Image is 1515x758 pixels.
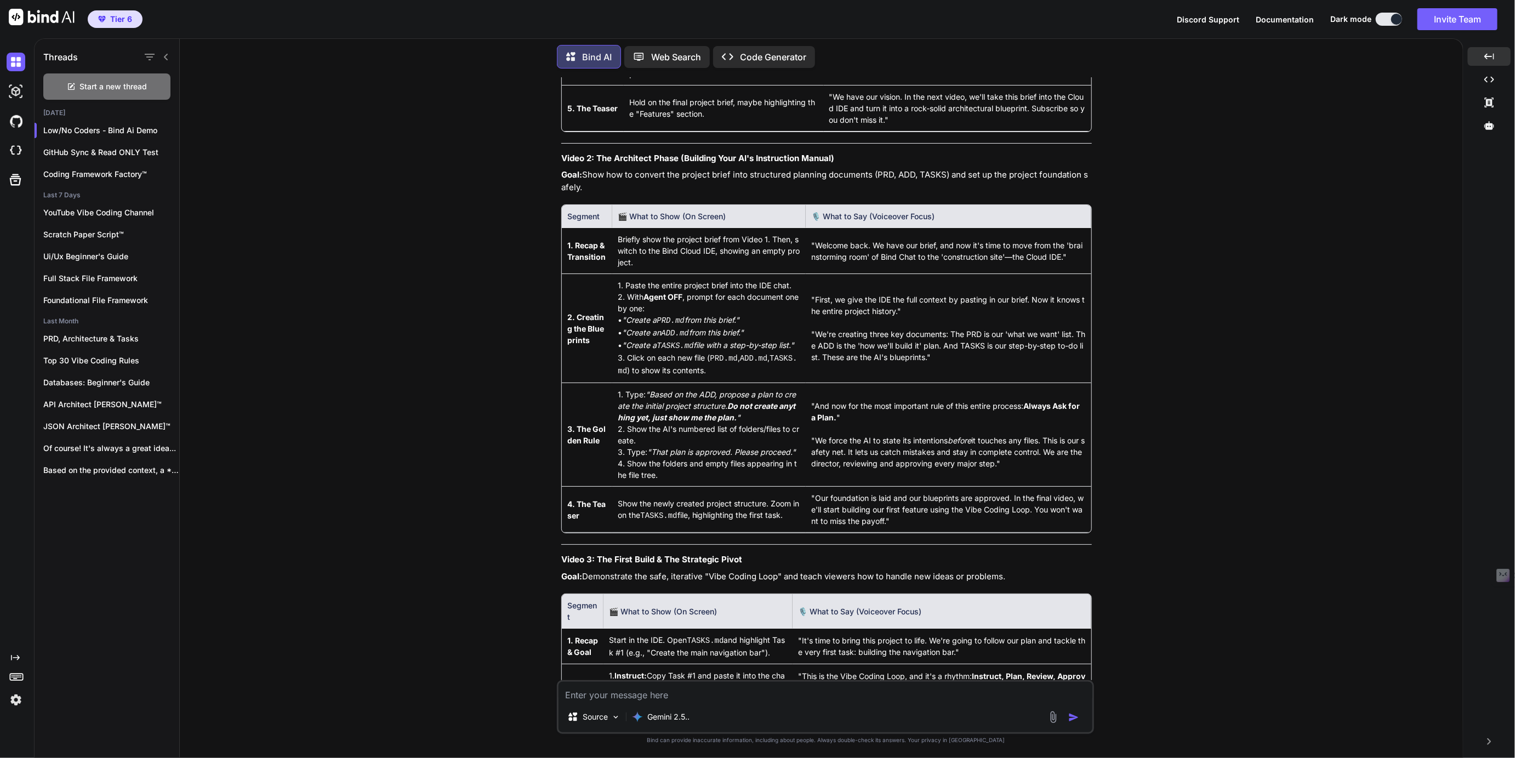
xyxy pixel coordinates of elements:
th: 🎙️ What to Say (Voiceover Focus) [806,205,1091,228]
span: Discord Support [1177,15,1239,24]
p: Foundational File Framework [43,295,179,306]
th: Segment [562,205,612,228]
p: Coding Framework Factory™ [43,169,179,180]
span: Tier 6 [110,14,132,25]
strong: Instruct: [614,671,647,680]
td: Hold on the final project brief, maybe highlighting the "Features" section. [624,85,824,131]
em: "Create a file with a step-by-step list." [622,340,794,350]
img: Gemini 2.5 Pro [632,711,643,722]
img: Bind AI [9,9,75,25]
button: premiumTier 6 [88,10,143,28]
strong: 3. The Golden Rule [567,424,606,445]
td: "Our foundation is laid and our blueprints are approved. In the final video, we'll start building... [806,487,1091,533]
em: "Create an from this brief." [622,328,743,337]
h2: [DATE] [35,109,179,117]
img: cloudideIcon [7,141,25,160]
img: Pick Models [611,713,620,722]
img: icon [1068,712,1079,723]
p: GitHub Sync & Read ONLY Test [43,147,179,158]
th: 🎙️ What to Say (Voiceover Focus) [793,594,1091,629]
img: darkChat [7,53,25,71]
button: Discord Support [1177,14,1239,25]
img: premium [98,16,106,22]
strong: Goal: [561,571,582,582]
p: Top 30 Vibe Coding Rules [43,355,179,366]
p: Ui/Ux Beginner's Guide [43,251,179,262]
code: TASKS.md [640,511,677,520]
th: 🎬 What to Show (On Screen) [612,205,806,228]
td: 1. Type: 2. Show the AI's numbered list of folders/files to create. 3. Type: 4. Show the folders ... [612,383,806,487]
strong: Goal: [561,169,582,180]
td: "Welcome back. We have our brief, and now it's time to move from the 'brainstorming room' of Bind... [806,228,1091,274]
img: settings [7,691,25,709]
button: Documentation [1256,14,1314,25]
p: Scratch Paper Script™ [43,229,179,240]
th: 🎬 What to Show (On Screen) [603,594,793,629]
strong: Agent OFF [643,292,682,301]
code: TASKS.md [687,636,724,645]
p: Gemini 2.5.. [647,711,690,722]
strong: Video 3: The First Build & The Strategic Pivot [561,554,742,565]
strong: 5. The Teaser [567,104,618,113]
span: Start a new thread [80,81,147,92]
strong: 1. Recap & Goal [567,636,598,657]
button: Invite Team [1417,8,1497,30]
p: Web Search [651,50,701,64]
td: 1. Paste the entire project brief into the IDE chat. 2. With , prompt for each document one by on... [612,274,806,383]
span: Documentation [1256,15,1314,24]
p: Demonstrate the safe, iterative "Vibe Coding Loop" and teach viewers how to handle new ideas or p... [561,571,1092,583]
td: "It's time to bring this project to life. We're going to follow our plan and tackle the very firs... [793,629,1091,664]
p: Show how to convert the project brief into structured planning documents (PRD, ADD, TASKS) and se... [561,169,1092,193]
td: "First, we give the IDE the full context by pasting in our brief. Now it knows the entire project... [806,274,1091,383]
td: "We have our vision. In the next video, we'll take this brief into the Cloud IDE and turn it into... [824,85,1092,131]
img: githubDark [7,112,25,130]
p: Bind can provide inaccurate information, including about people. Always double-check its answers.... [557,736,1094,744]
p: Code Generator [740,50,806,64]
code: PRD.md [710,354,737,363]
strong: 4. The Teaser [567,499,606,520]
p: JSON Architect [PERSON_NAME]™ [43,421,179,432]
td: Start in the IDE. Open and highlight Task #1 (e.g., "Create the main navigation bar"). [603,629,793,664]
img: darkAi-studio [7,82,25,101]
p: PRD, Architecture & Tasks [43,333,179,344]
code: ADD.md [661,329,688,338]
p: Databases: Beginner's Guide [43,377,179,388]
p: Source [583,711,608,722]
p: Bind AI [582,50,612,64]
code: ADD.md [740,354,767,363]
strong: 2. Creating the Blueprints [567,312,604,345]
p: Of course! It's always a great idea... [43,443,179,454]
em: "That plan is approved. Please proceed." [647,447,796,457]
p: Based on the provided context, a **PRD**... [43,465,179,476]
h2: Last Month [35,317,179,326]
code: PRD.md [657,316,684,325]
td: Show the newly created project structure. Zoom in on the file, highlighting the first task. [612,487,806,533]
img: attachment [1047,711,1060,723]
strong: Video 2: The Architect Phase (Building Your AI's Instruction Manual) [561,153,834,163]
em: before [948,436,971,445]
td: Briefly show the project brief from Video 1. Then, switch to the Bind Cloud IDE, showing an empty... [612,228,806,274]
em: "Create a from this brief." [622,315,739,324]
strong: 1. Recap & Transition [567,241,606,261]
p: Low/No Coders - Bind Ai Demo [43,125,179,136]
p: YouTube Vibe Coding Channel [43,207,179,218]
th: Segment [562,594,603,629]
span: Dark mode [1330,14,1371,25]
p: API Architect [PERSON_NAME]™ [43,399,179,410]
code: TASKS.md [657,341,693,350]
em: "Based on the ADD, propose a plan to create the initial project structure. " [618,390,796,422]
td: "And now for the most important rule of this entire process: " "We force the AI to state its inte... [806,383,1091,487]
h1: Threads [43,50,78,64]
h2: Last 7 Days [35,191,179,200]
p: Full Stack File Framework [43,273,179,284]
